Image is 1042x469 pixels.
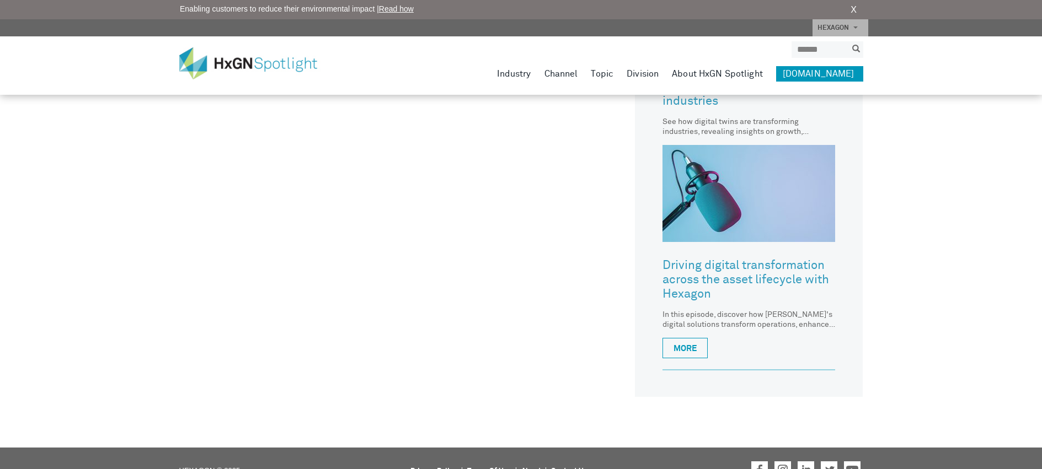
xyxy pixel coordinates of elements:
[662,310,835,330] div: In this episode, discover how [PERSON_NAME]'s digital solutions transform operations, enhance eff...
[544,66,578,82] a: Channel
[813,19,868,36] a: HEXAGON
[497,66,531,82] a: Industry
[672,66,763,82] a: About HxGN Spotlight
[776,66,863,82] a: [DOMAIN_NAME]
[662,117,835,137] div: See how digital twins are transforming industries, revealing insights on growth, efficiency and s...
[179,47,334,79] img: HxGN Spotlight
[180,3,414,15] span: Enabling customers to reduce their environmental impact |
[662,145,835,242] img: Driving digital transformation across the asset lifecycle with Hexagon
[379,4,414,13] a: Read how
[662,250,835,310] a: Driving digital transformation across the asset lifecycle with Hexagon
[627,66,659,82] a: Division
[662,338,708,358] a: More
[851,3,857,17] a: X
[591,66,613,82] a: Topic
